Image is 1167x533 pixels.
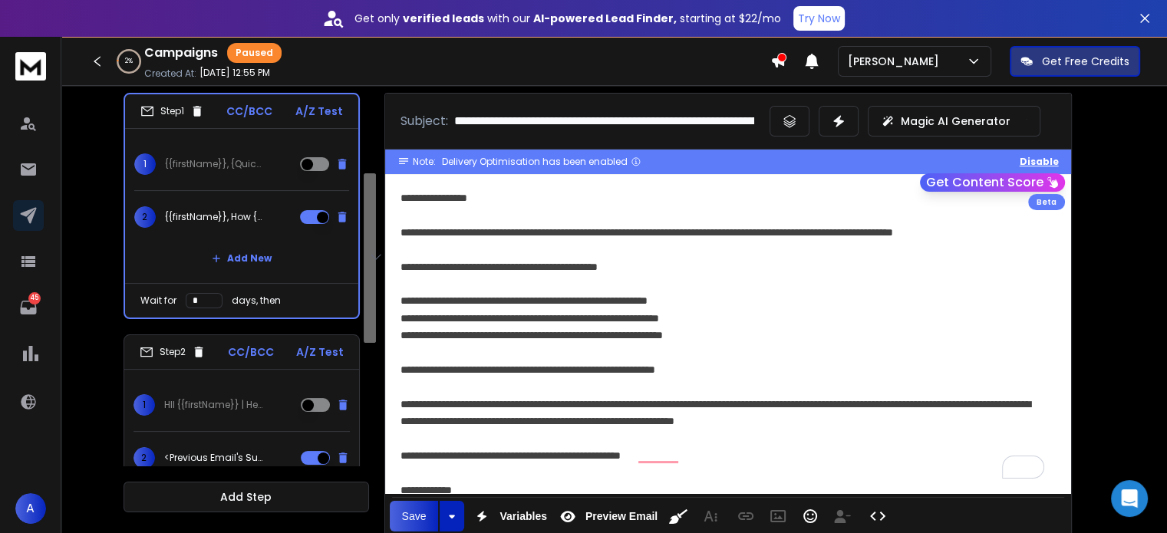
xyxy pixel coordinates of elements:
[134,206,156,228] span: 2
[226,104,272,119] p: CC/BCC
[390,501,439,531] button: Save
[165,158,263,170] p: {{firstName}}, {Quick question?|Quick check-in?|Just a quick question?}
[232,294,281,307] p: days, then
[134,153,156,175] span: 1
[731,501,760,531] button: Insert Link (Ctrl+K)
[696,501,725,531] button: More Text
[164,399,262,411] p: HII {{firstName}} | Hey {{firstName}} | Hello {{firstName}}
[228,344,274,360] p: CC/BCC
[1042,54,1129,69] p: Get Free Credits
[354,11,781,26] p: Get only with our starting at $22/mo
[124,93,360,319] li: Step1CC/BCCA/Z Test1{{firstName}}, {Quick question?|Quick check-in?|Just a quick question?}2{{fir...
[1111,480,1148,517] div: Open Intercom Messenger
[403,11,484,26] strong: verified leads
[496,510,550,523] span: Variables
[13,292,44,323] a: 45
[401,112,448,130] p: Subject:
[125,57,133,66] p: 2 %
[124,482,369,512] button: Add Step
[15,493,46,524] button: A
[920,173,1065,192] button: Get Content Score
[798,11,840,26] p: Try Now
[28,292,41,304] p: 45
[199,67,270,79] p: [DATE] 12:55 PM
[296,344,344,360] p: A/Z Test
[848,54,945,69] p: [PERSON_NAME]
[863,501,892,531] button: Code View
[140,104,204,118] div: Step 1
[227,43,282,63] div: Paused
[582,510,661,523] span: Preview Email
[140,294,176,307] p: Wait for
[793,6,845,31] button: Try Now
[1028,194,1065,210] div: Beta
[15,52,46,81] img: logo
[144,67,196,80] p: Created At:
[796,501,825,531] button: Emoticons
[144,44,218,62] h1: Campaigns
[1010,46,1140,77] button: Get Free Credits
[664,501,693,531] button: Clean HTML
[199,243,284,274] button: Add New
[467,501,550,531] button: Variables
[442,156,641,168] div: Delivery Optimisation has been enabled
[295,104,343,119] p: A/Z Test
[828,501,857,531] button: Insert Unsubscribe Link
[385,174,1071,494] div: To enrich screen reader interactions, please activate Accessibility in Grammarly extension settings
[140,345,206,359] div: Step 2
[901,114,1010,129] p: Magic AI Generator
[134,394,155,416] span: 1
[165,211,263,223] p: {{firstName}}, How {good|accurate|reliable} is your provider list?
[868,106,1040,137] button: Magic AI Generator
[553,501,661,531] button: Preview Email
[1020,156,1059,168] button: Disable
[533,11,677,26] strong: AI-powered Lead Finder,
[413,156,436,168] span: Note:
[164,452,262,464] p: <Previous Email's Subject>
[763,501,793,531] button: Insert Image (Ctrl+P)
[134,447,155,469] span: 2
